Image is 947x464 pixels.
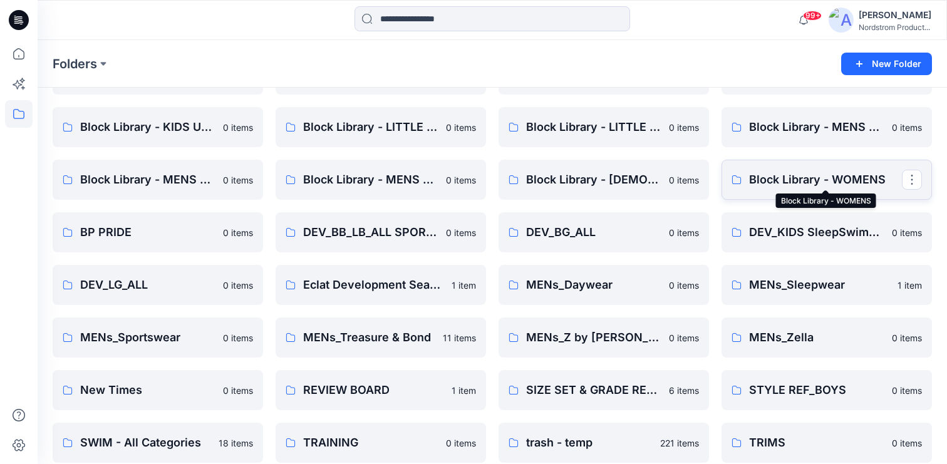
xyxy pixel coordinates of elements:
p: TRAINING [303,434,438,451]
p: Block Library - MENS ACTIVE & SPORTSWEAR [749,118,884,136]
a: BP PRIDE0 items [53,212,263,252]
p: 0 items [892,226,922,239]
a: Block Library - MENS ACTIVE & SPORTSWEAR0 items [722,107,932,147]
p: 0 items [892,331,922,344]
a: Block Library - MENS TAILORED0 items [276,160,486,200]
p: trash - temp [526,434,653,451]
p: MENs_Sportswear [80,329,215,346]
p: Eclat Development Seasons [303,276,444,294]
div: Nordstrom Product... [859,23,931,32]
p: STYLE REF_BOYS [749,381,884,399]
a: STYLE REF_BOYS0 items [722,370,932,410]
p: 0 items [446,436,476,450]
a: New Times0 items [53,370,263,410]
p: Block Library - LITTLE BOYS [303,118,438,136]
p: Block Library - MENS TAILORED [303,171,438,188]
p: 0 items [669,226,699,239]
p: 0 items [892,436,922,450]
a: Block Library - KIDS UNDERWEAR ALL SIZES0 items [53,107,263,147]
p: MENs_Zella [749,329,884,346]
p: Block Library - LITTLE GIRLS [526,118,661,136]
p: 18 items [219,436,253,450]
a: REVIEW BOARD1 item [276,370,486,410]
a: DEV_KIDS SleepSwimUnderwear_ALL0 items [722,212,932,252]
span: 99+ [803,11,822,21]
p: New Times [80,381,215,399]
p: DEV_KIDS SleepSwimUnderwear_ALL [749,224,884,241]
p: 11 items [443,331,476,344]
a: Block Library - LITTLE BOYS0 items [276,107,486,147]
p: 221 items [660,436,699,450]
p: Block Library - MENS SLEEP & UNDERWEAR [80,171,215,188]
a: Folders [53,55,97,73]
a: Eclat Development Seasons1 item [276,265,486,305]
p: 0 items [669,121,699,134]
a: Block Library - LITTLE GIRLS0 items [499,107,709,147]
p: 0 items [223,384,253,397]
p: SIZE SET & GRADE REVIEWS [526,381,661,399]
a: trash - temp221 items [499,423,709,463]
a: MENs_Treasure & Bond11 items [276,317,486,358]
p: 0 items [446,173,476,187]
p: MENs_Sleepwear [749,276,890,294]
p: 6 items [669,384,699,397]
p: 0 items [669,173,699,187]
a: TRAINING0 items [276,423,486,463]
p: 0 items [223,173,253,187]
a: DEV_LG_ALL0 items [53,265,263,305]
a: Block Library - WOMENS [722,160,932,200]
a: MENs_Daywear0 items [499,265,709,305]
a: MENs_Sleepwear1 item [722,265,932,305]
a: MENs_Sportswear0 items [53,317,263,358]
p: 0 items [892,384,922,397]
p: Block Library - [DEMOGRAPHIC_DATA] MENS - MISSY [526,171,661,188]
a: MENs_Zella0 items [722,317,932,358]
p: TRIMS [749,434,884,451]
p: MENs_Daywear [526,276,661,294]
p: 0 items [446,226,476,239]
p: 0 items [892,121,922,134]
p: Block Library - WOMENS [749,171,902,188]
p: 1 item [452,384,476,397]
a: SIZE SET & GRADE REVIEWS6 items [499,370,709,410]
a: MENs_Z by [PERSON_NAME]0 items [499,317,709,358]
a: Block Library - MENS SLEEP & UNDERWEAR0 items [53,160,263,200]
div: [PERSON_NAME] [859,8,931,23]
p: MENs_Treasure & Bond [303,329,435,346]
p: 0 items [446,121,476,134]
p: 0 items [223,279,253,292]
p: REVIEW BOARD [303,381,444,399]
a: DEV_BG_ALL0 items [499,212,709,252]
p: MENs_Z by [PERSON_NAME] [526,329,661,346]
p: BP PRIDE [80,224,215,241]
p: 1 item [898,279,922,292]
p: 0 items [669,279,699,292]
p: 1 item [452,279,476,292]
a: Block Library - [DEMOGRAPHIC_DATA] MENS - MISSY0 items [499,160,709,200]
a: TRIMS0 items [722,423,932,463]
p: DEV_BB_LB_ALL SPORTSWEAR [303,224,438,241]
p: 0 items [223,226,253,239]
p: 0 items [669,331,699,344]
button: New Folder [841,53,932,75]
p: SWIM - All Categories [80,434,211,451]
p: 0 items [223,121,253,134]
p: DEV_BG_ALL [526,224,661,241]
a: SWIM - All Categories18 items [53,423,263,463]
a: DEV_BB_LB_ALL SPORTSWEAR0 items [276,212,486,252]
img: avatar [829,8,854,33]
p: 0 items [223,331,253,344]
p: DEV_LG_ALL [80,276,215,294]
p: Block Library - KIDS UNDERWEAR ALL SIZES [80,118,215,136]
